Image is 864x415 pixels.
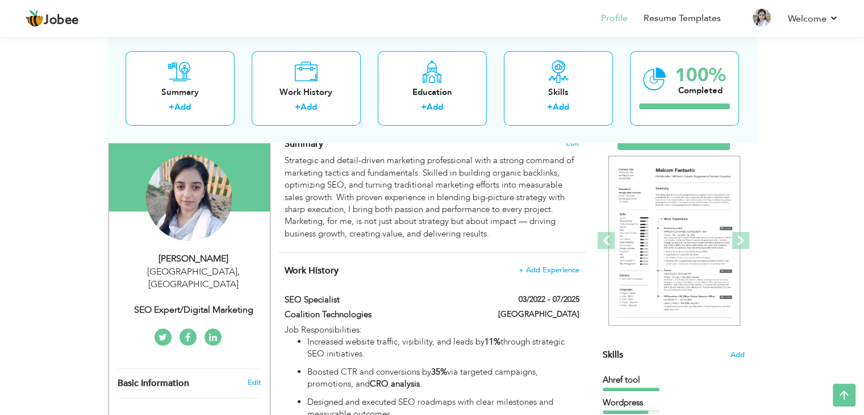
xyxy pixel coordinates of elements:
a: Add [174,102,191,113]
img: jobee.io [26,10,44,28]
span: Basic Information [118,379,189,389]
label: 03/2022 - 07/2025 [519,294,579,305]
span: Skills [603,348,623,361]
a: Add [427,102,443,113]
a: Add [553,102,569,113]
strong: CRO analysis [370,378,420,389]
div: Completed [675,85,726,97]
label: + [421,102,427,114]
div: Summary [135,86,226,98]
a: Add [300,102,317,113]
label: SEO Specialist [285,294,475,306]
label: + [169,102,174,114]
strong: 35% [431,366,447,377]
span: Work History [285,264,339,277]
label: [GEOGRAPHIC_DATA] [498,309,579,320]
h4: Adding a summary is a quick and easy way to highlight your experience and interests. [285,138,579,150]
label: + [295,102,300,114]
a: Resume Templates [644,12,721,25]
p: Increased website traffic, visibility, and leads by through strategic SEO initiatives. [307,336,579,360]
div: Wordpress [603,397,745,409]
a: Jobee [26,10,79,28]
div: Skills [513,86,604,98]
span: Edit [566,139,579,147]
div: SEO Expert/Digital Marketing [118,304,270,317]
a: Profile [601,12,628,25]
span: Jobee [44,14,79,27]
span: + Add Experience [519,266,579,274]
label: Coalition Technologies [285,309,475,321]
div: Education [387,86,478,98]
a: Welcome [788,12,838,26]
div: Work History [261,86,352,98]
img: Maryam Arshad [146,155,232,241]
img: Profile Img [753,9,771,27]
div: Strategic and detail-driven marketing professional with a strong command of marketing tactics and... [285,155,579,240]
div: [PERSON_NAME] [118,252,270,265]
strong: 11% [485,336,500,347]
span: , [237,265,240,278]
h4: This helps to show the companies you have worked for. [285,265,579,276]
label: + [547,102,553,114]
a: Edit [247,377,261,388]
div: Ahref tool [603,374,745,386]
p: Boosted CTR and conversions by via targeted campaigns, promotions, and . [307,366,579,391]
div: [GEOGRAPHIC_DATA] [GEOGRAPHIC_DATA] [118,265,270,292]
span: Summary [285,138,323,150]
span: Add [731,350,745,360]
div: 100% [675,66,726,85]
